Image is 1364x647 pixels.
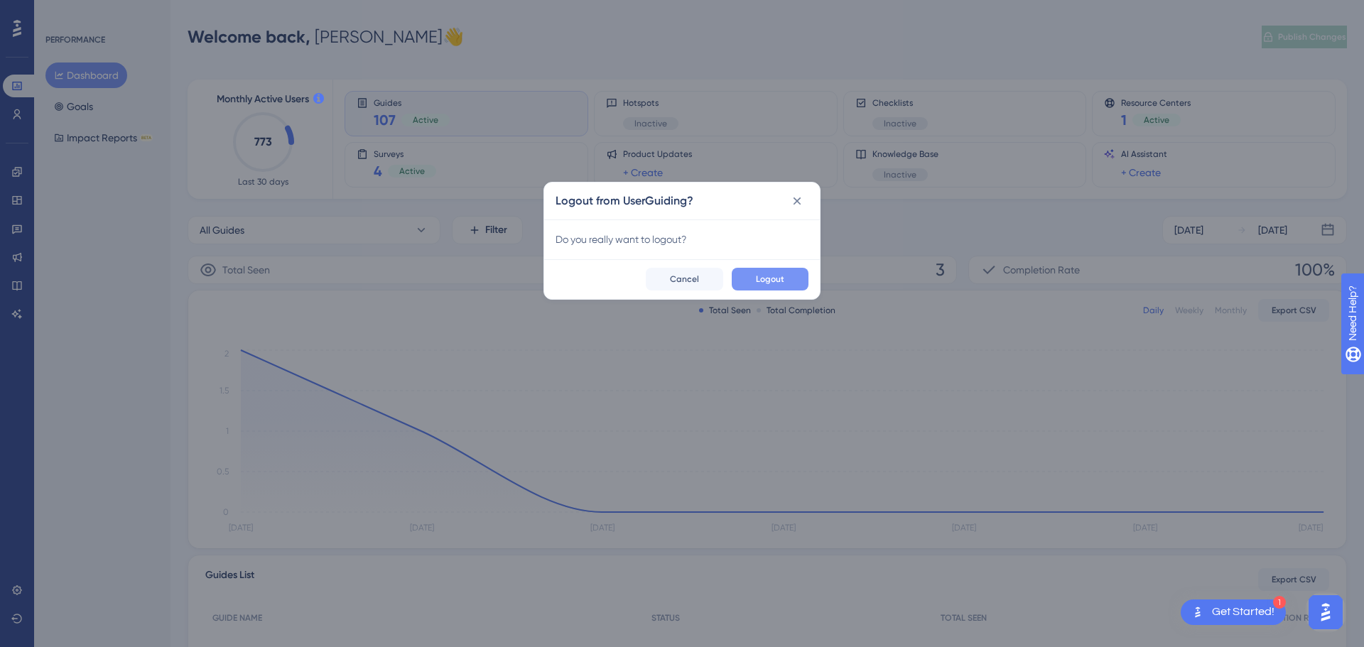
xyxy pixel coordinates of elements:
div: Get Started! [1212,604,1274,620]
span: Need Help? [33,4,89,21]
div: 1 [1273,596,1286,609]
div: Do you really want to logout? [556,231,808,248]
span: Logout [756,273,784,285]
img: launcher-image-alternative-text [1189,604,1206,621]
span: Cancel [670,273,699,285]
h2: Logout from UserGuiding? [556,192,693,210]
div: Open Get Started! checklist, remaining modules: 1 [1181,599,1286,625]
iframe: UserGuiding AI Assistant Launcher [1304,591,1347,634]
